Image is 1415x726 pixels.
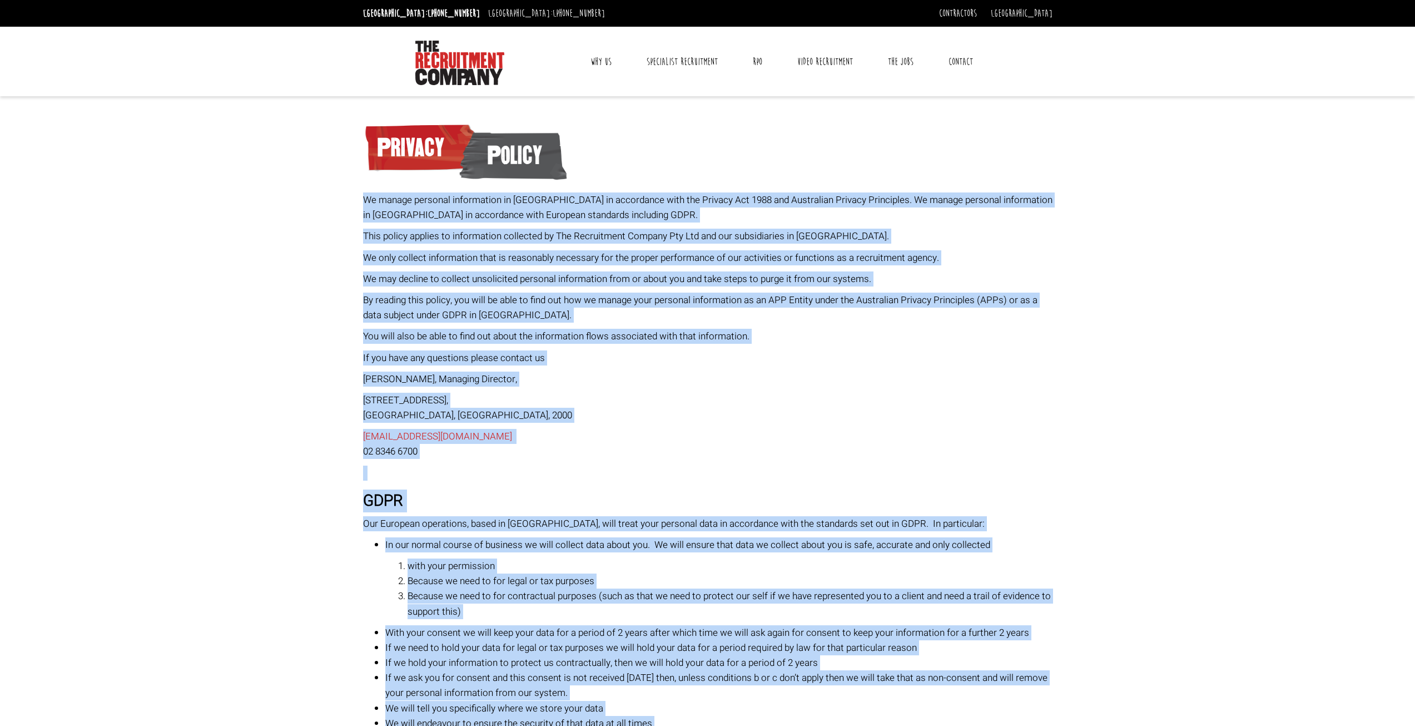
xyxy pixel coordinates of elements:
li: If we ask you for consent and this consent is not received [DATE] then, unless conditions b or c ... [385,670,1052,700]
a: Why Us [582,48,620,76]
p: We only collect information that is reasonably necessary for the proper performance of our activi... [363,250,1052,265]
p: We manage personal information in [GEOGRAPHIC_DATA] in accordance with the Privacy Act 1988 and A... [363,192,1052,223]
li: with your permission [408,559,1052,574]
p: Our European operations, based in [GEOGRAPHIC_DATA], will treat your personal data in accordance ... [363,516,1052,531]
li: Because we need to for legal or tax purposes [408,574,1052,589]
li: If we need to hold your data for legal or tax purposes we will hold your data for a period requir... [385,640,1052,655]
a: Contractors [939,7,977,19]
a: Contact [940,48,981,76]
li: [GEOGRAPHIC_DATA]: [360,4,483,22]
a: [PHONE_NUMBER] [428,7,480,19]
a: [GEOGRAPHIC_DATA] [991,7,1052,19]
p: [PERSON_NAME], Managing Director, [363,372,1052,387]
a: [EMAIL_ADDRESS][DOMAIN_NAME] [363,429,512,443]
li: If we hold your information to protect us contractually, then we will hold your data for a period... [385,655,1052,670]
li: In our normal course of business we will collect data about you. We will ensure that data we coll... [385,537,1052,552]
li: [GEOGRAPHIC_DATA]: [485,4,608,22]
img: The Recruitment Company [415,41,504,85]
li: With your consent we will keep your data for a period of 2 years after which time we will ask aga... [385,625,1052,640]
p: If you have any questions please contact us [363,350,1052,366]
p: 02 8346 6700 [363,429,1052,459]
a: [PHONE_NUMBER] [553,7,605,19]
span: Policy [459,127,567,183]
a: Specialist Recruitment [638,48,726,76]
a: RPO [744,48,771,76]
p: [STREET_ADDRESS], [GEOGRAPHIC_DATA], [GEOGRAPHIC_DATA], 2000 [363,393,1052,423]
span: Privacy [363,120,479,175]
li: Because we need to for contractual purposes (such as that we need to protect our self if we have ... [408,589,1052,619]
h3: GDPR [363,493,1052,510]
p: We may decline to collect unsolicited personal information from or about you and take steps to pu... [363,271,1052,287]
p: This policy applies to information collected by The Recruitment Company Pty Ltd and our subsidiar... [363,229,1052,244]
li: We will tell you specifically where we store your data [385,701,1052,716]
a: The Jobs [880,48,922,76]
p: You will also be able to find out about the information flows associated with that information. [363,329,1052,344]
a: Video Recruitment [789,48,861,76]
p: By reading this policy, you will be able to find out how we manage your personal information as a... [363,293,1052,323]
